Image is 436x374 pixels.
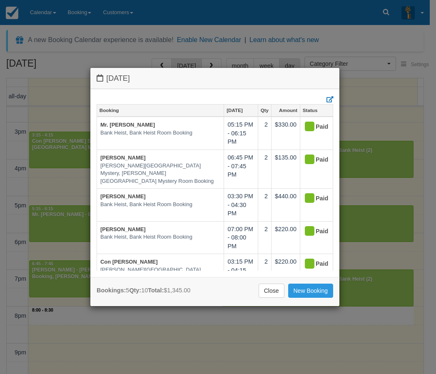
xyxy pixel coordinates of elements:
[100,259,157,265] a: Con [PERSON_NAME]
[259,284,284,298] a: Close
[304,257,322,271] div: Paid
[304,153,322,167] div: Paid
[100,129,220,137] em: Bank Heist, Bank Heist Room Booking
[100,233,220,241] em: Bank Heist, Bank Heist Room Booking
[148,287,164,294] strong: Total:
[100,155,146,161] a: [PERSON_NAME]
[100,193,146,199] a: [PERSON_NAME]
[304,120,322,134] div: Paid
[258,117,271,150] td: 2
[300,105,333,116] a: Status
[258,189,271,222] td: 2
[97,287,126,294] strong: Bookings:
[224,221,258,254] td: 07:00 PM - 08:00 PM
[97,105,224,116] a: Booking
[304,225,322,238] div: Paid
[271,221,300,254] td: $220.00
[272,105,300,116] a: Amount
[100,201,220,209] em: Bank Heist, Bank Heist Room Booking
[258,221,271,254] td: 2
[100,226,146,232] a: [PERSON_NAME]
[224,150,258,188] td: 06:45 PM - 07:45 PM
[271,117,300,150] td: $330.00
[100,162,220,185] em: [PERSON_NAME][GEOGRAPHIC_DATA] Mystery, [PERSON_NAME][GEOGRAPHIC_DATA] Mystery Room Booking
[129,287,141,294] strong: Qty:
[224,254,258,293] td: 03:15 PM - 04:15 PM
[288,284,334,298] a: New Booking
[224,117,258,150] td: 05:15 PM - 06:15 PM
[224,189,258,222] td: 03:30 PM - 04:30 PM
[304,192,322,205] div: Paid
[271,189,300,222] td: $440.00
[100,122,155,128] a: Mr. [PERSON_NAME]
[258,150,271,188] td: 2
[271,254,300,293] td: $220.00
[100,266,220,289] em: [PERSON_NAME][GEOGRAPHIC_DATA] Mystery, [PERSON_NAME][GEOGRAPHIC_DATA] Mystery Room Booking
[97,74,333,83] h4: [DATE]
[258,105,271,116] a: Qty
[224,105,257,116] a: [DATE]
[271,150,300,188] td: $135.00
[258,254,271,293] td: 2
[97,286,190,295] div: 5 10 $1,345.00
